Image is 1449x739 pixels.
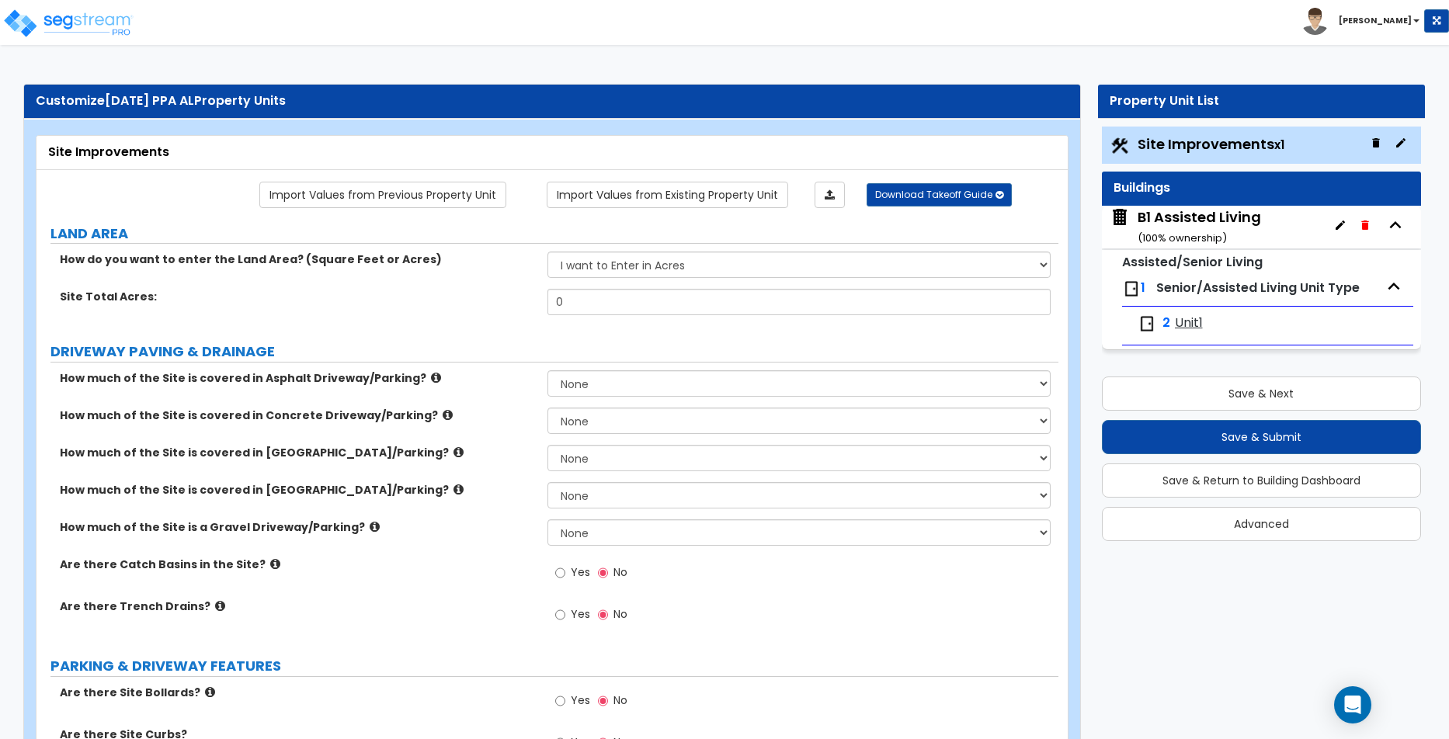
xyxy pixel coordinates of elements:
[555,692,565,710] input: Yes
[1175,314,1203,332] span: Unit1
[1334,686,1371,723] div: Open Intercom Messenger
[60,252,536,267] label: How do you want to enter the Land Area? (Square Feet or Acres)
[60,685,536,700] label: Are there Site Bollards?
[60,445,536,460] label: How much of the Site is covered in [GEOGRAPHIC_DATA]/Parking?
[370,521,380,533] i: click for more info!
[1138,207,1261,247] div: B1 Assisted Living
[453,484,464,495] i: click for more info!
[1110,207,1261,247] span: B1 Assisted Living
[1110,207,1130,227] img: building.svg
[431,372,441,383] i: click for more info!
[1102,376,1422,411] button: Save & Next
[60,370,536,386] label: How much of the Site is covered in Asphalt Driveway/Parking?
[60,289,536,304] label: Site Total Acres:
[1162,314,1170,332] span: 2
[48,144,1056,161] div: Site Improvements
[555,564,565,581] input: Yes
[1141,279,1145,297] span: 1
[1339,15,1412,26] b: [PERSON_NAME]
[60,598,536,614] label: Are there Trench Drains?
[60,519,536,535] label: How much of the Site is a Gravel Driveway/Parking?
[2,8,134,39] img: logo_pro_r.png
[270,558,280,570] i: click for more info!
[598,606,608,623] input: No
[571,692,590,708] span: Yes
[547,182,788,208] a: Import the dynamic attribute values from existing properties.
[1156,279,1360,297] span: Senior/Assisted Living Unit Type
[1102,463,1422,498] button: Save & Return to Building Dashboard
[205,686,215,698] i: click for more info!
[443,409,453,421] i: click for more info!
[613,564,627,580] span: No
[1122,279,1141,298] img: door.png
[1110,92,1414,110] div: Property Unit List
[613,606,627,622] span: No
[1301,8,1329,35] img: avatar.png
[1138,314,1156,333] img: door.png
[50,656,1058,676] label: PARKING & DRIVEWAY FEATURES
[105,92,194,109] span: [DATE] PPA AL
[571,564,590,580] span: Yes
[867,183,1012,206] button: Download Takeoff Guide
[50,224,1058,244] label: LAND AREA
[1102,507,1422,541] button: Advanced
[60,557,536,572] label: Are there Catch Basins in the Site?
[875,188,992,201] span: Download Takeoff Guide
[598,564,608,581] input: No
[36,92,1069,110] div: Customize Property Units
[815,182,845,208] a: Import the dynamic attributes value through Excel sheet
[1274,137,1284,153] small: x1
[1110,136,1130,156] img: Construction.png
[1138,134,1284,154] span: Site Improvements
[1114,179,1410,197] div: Buildings
[60,408,536,423] label: How much of the Site is covered in Concrete Driveway/Parking?
[613,692,627,708] span: No
[571,606,590,622] span: Yes
[215,600,225,612] i: click for more info!
[598,692,608,710] input: No
[259,182,506,208] a: Import the dynamic attribute values from previous properties.
[1102,420,1422,454] button: Save & Submit
[60,482,536,498] label: How much of the Site is covered in [GEOGRAPHIC_DATA]/Parking?
[1122,253,1263,271] small: Assisted/Senior Living
[453,446,464,458] i: click for more info!
[50,342,1058,362] label: DRIVEWAY PAVING & DRAINAGE
[1138,231,1227,245] small: ( 100 % ownership)
[555,606,565,623] input: Yes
